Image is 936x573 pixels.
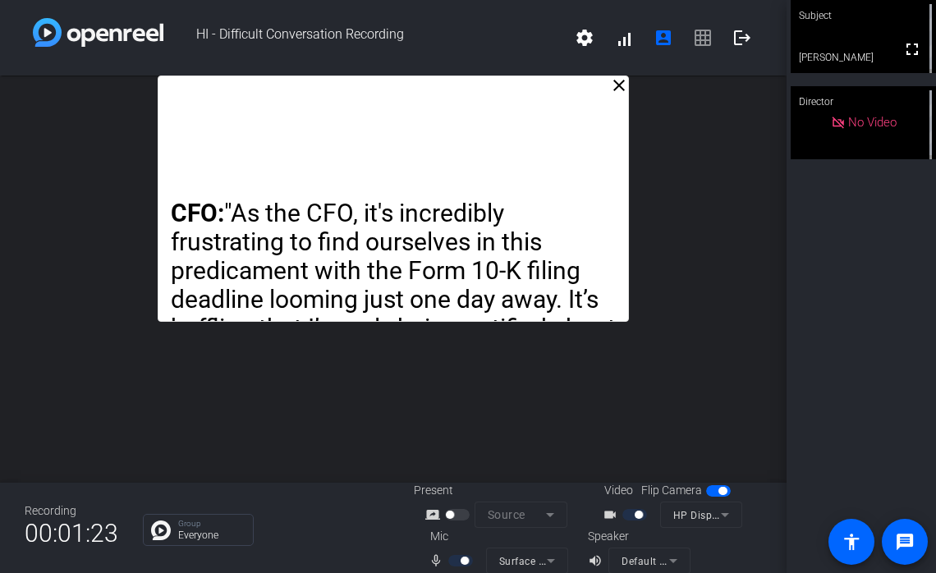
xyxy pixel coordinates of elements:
mat-icon: mic_none [429,551,448,571]
span: HI - Difficult Conversation Recording [163,18,565,57]
div: Speaker [588,528,686,545]
mat-icon: close [609,76,629,95]
div: Mic [414,528,578,545]
span: Video [604,482,633,499]
div: Director [791,86,936,117]
mat-icon: videocam_outline [603,505,622,525]
mat-icon: account_box [654,28,673,48]
mat-icon: fullscreen [902,39,922,59]
mat-icon: settings [575,28,594,48]
mat-icon: logout [732,28,752,48]
mat-icon: message [895,532,915,552]
mat-icon: screen_share_outline [425,505,445,525]
span: 00:01:23 [25,513,118,553]
div: Recording [25,502,118,520]
span: No Video [848,115,897,130]
img: Chat Icon [151,520,171,540]
div: Present [414,482,578,499]
p: Everyone [178,530,245,540]
button: signal_cellular_alt [604,18,644,57]
mat-icon: volume_up [588,551,608,571]
mat-icon: accessibility [842,532,861,552]
strong: CFO: [171,199,224,227]
p: Group [178,520,245,528]
img: white-gradient.svg [33,18,163,47]
span: Flip Camera [641,482,702,499]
